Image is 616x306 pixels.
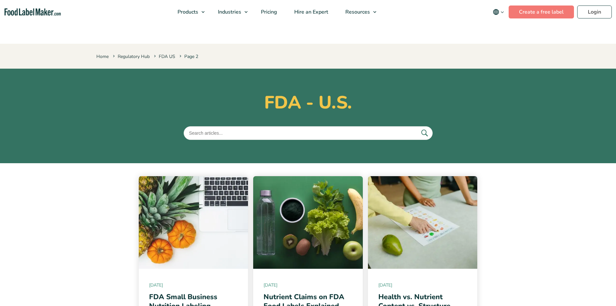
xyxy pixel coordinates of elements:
[259,8,278,16] span: Pricing
[176,8,199,16] span: Products
[96,92,520,113] h1: FDA - U.S.
[378,282,467,289] span: [DATE]
[343,8,371,16] span: Resources
[216,8,242,16] span: Industries
[368,176,478,269] img: Woman pointinig finger to nutrition table printed on paper
[159,53,175,60] a: FDA US
[253,176,363,269] img: Bottle of water, green powder, lettuce, parsley, kiwi, banana and apple on green table
[118,53,150,60] a: Regulatory Hub
[292,8,329,16] span: Hire an Expert
[149,282,238,289] span: [DATE]
[184,126,433,140] input: Search articles...
[577,6,612,18] a: Login
[178,53,198,60] span: Page 2
[264,282,352,289] span: [DATE]
[509,6,574,18] a: Create a free label
[96,53,109,60] a: Home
